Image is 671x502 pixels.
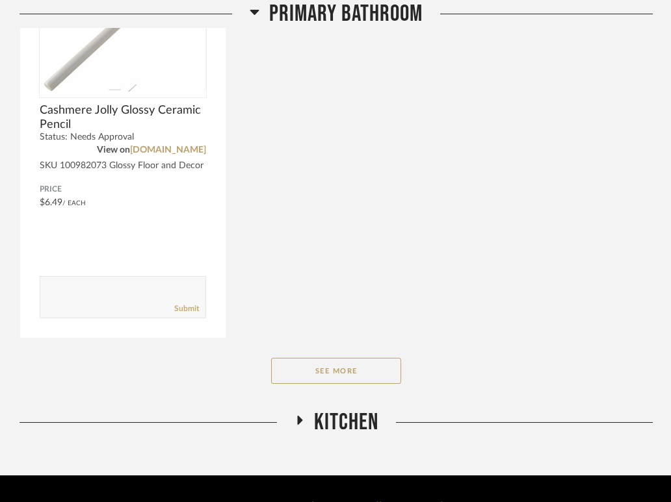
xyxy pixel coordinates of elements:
[40,160,206,171] div: SKU 100982073 Glossy Floor and Decor
[174,303,199,314] a: Submit
[271,358,401,384] button: See More
[62,200,86,207] span: / Each
[97,145,130,155] span: View on
[314,408,378,436] span: Kitchen
[40,132,206,143] div: Status: Needs Approval
[40,184,206,195] span: Price
[40,103,206,132] span: Cashmere Jolly Glossy Ceramic Pencil
[40,198,62,207] span: $6.49
[130,145,206,155] a: [DOMAIN_NAME]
